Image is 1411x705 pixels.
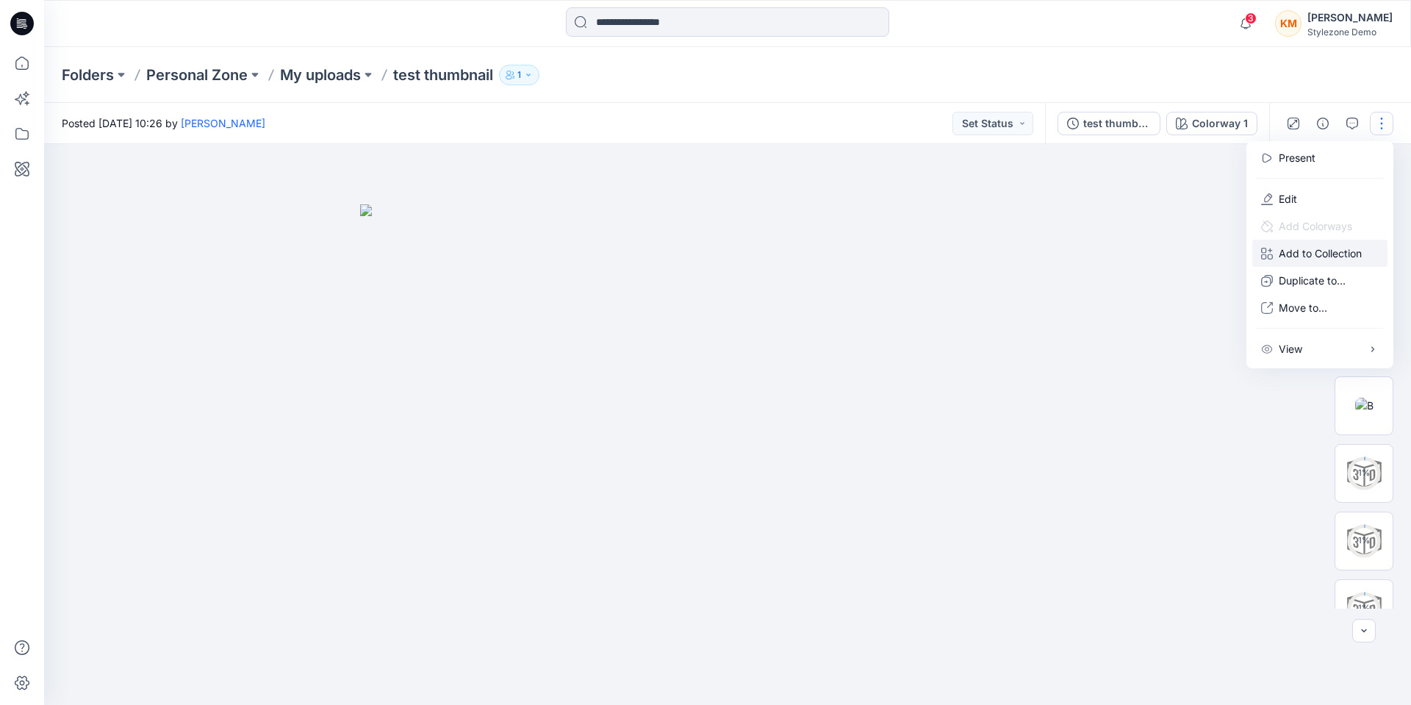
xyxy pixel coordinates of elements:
[1279,191,1297,207] a: Edit
[393,65,493,85] p: test thumbnail
[1279,150,1315,165] a: Present
[1355,398,1374,413] img: B
[1245,12,1257,24] span: 3
[181,117,265,129] a: [PERSON_NAME]
[1346,534,1382,547] div: 1 %
[1279,300,1327,315] p: Move to...
[280,65,361,85] a: My uploads
[499,65,539,85] button: 1
[1058,112,1160,135] button: test thumbnail
[1307,9,1393,26] div: [PERSON_NAME]
[146,65,248,85] a: Personal Zone
[1279,273,1346,288] p: Duplicate to...
[1279,341,1302,357] p: View
[1279,246,1362,261] p: Add to Collection
[1311,112,1335,135] button: Details
[62,65,114,85] a: Folders
[1083,115,1151,132] div: test thumbnail
[517,67,521,83] p: 1
[1346,467,1382,479] div: 1 %
[1307,26,1393,37] div: Stylezone Demo
[1346,602,1382,615] div: 1 %
[62,115,265,131] span: Posted [DATE] 10:26 by
[1166,112,1257,135] button: Colorway 1
[1275,10,1302,37] div: KM
[1192,115,1248,132] div: Colorway 1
